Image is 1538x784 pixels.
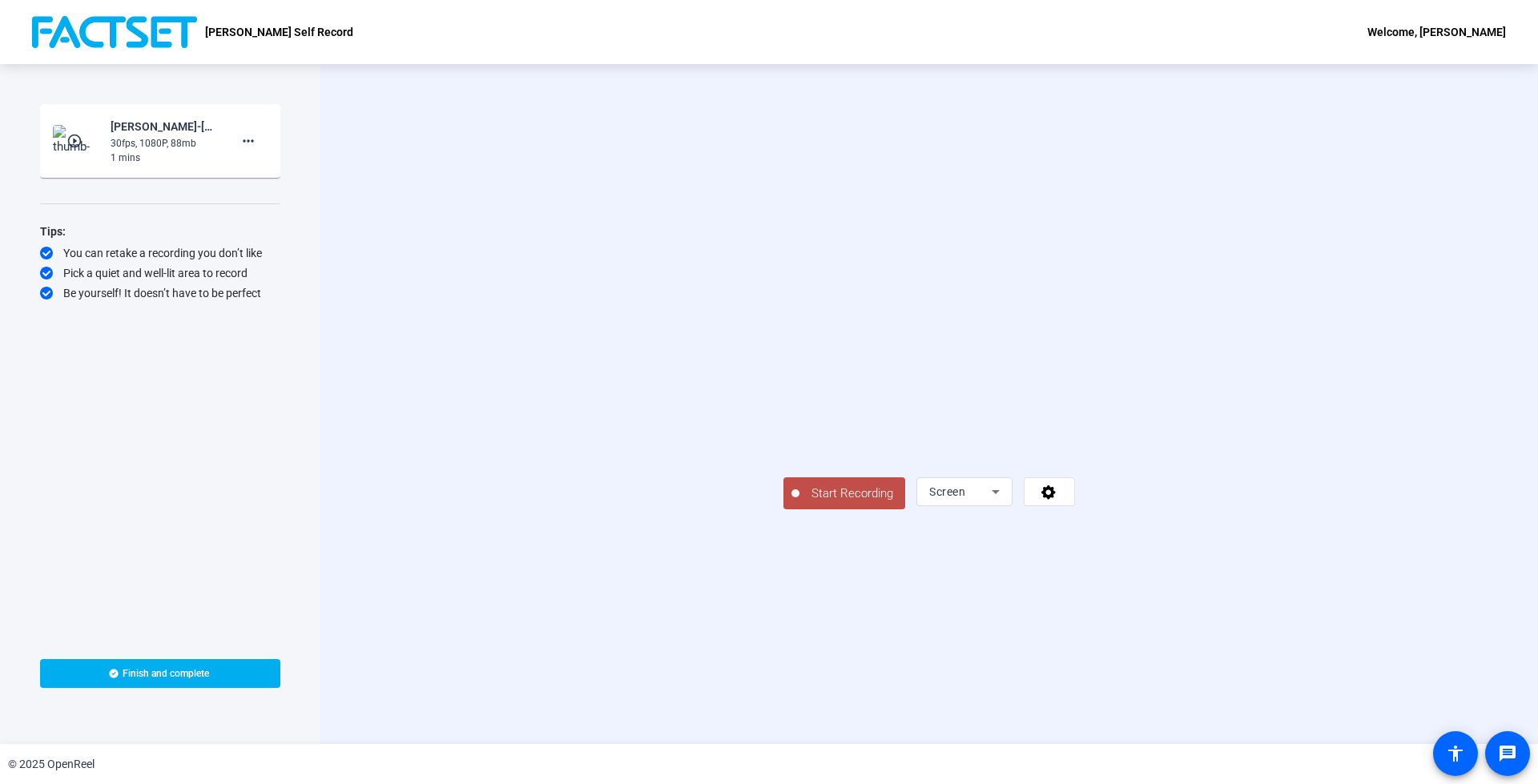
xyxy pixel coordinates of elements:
[40,285,280,301] div: Be yourself! It doesn’t have to be perfect
[111,117,218,136] div: [PERSON_NAME]-[PERSON_NAME] Self Record-[PERSON_NAME] Self Record-1758912942943-webcam
[32,16,197,48] img: OpenReel logo
[40,659,280,688] button: Finish and complete
[1446,744,1465,763] mat-icon: accessibility
[53,125,100,157] img: thumb-nail
[40,245,280,261] div: You can retake a recording you don’t like
[929,485,965,498] span: Screen
[799,484,905,503] span: Start Recording
[8,756,95,773] div: © 2025 OpenReel
[239,131,258,151] mat-icon: more_horiz
[1498,744,1517,763] mat-icon: message
[111,151,218,165] div: 1 mins
[783,477,905,509] button: Start Recording
[1367,22,1506,42] div: Welcome, [PERSON_NAME]
[40,265,280,281] div: Pick a quiet and well-lit area to record
[66,133,86,149] mat-icon: play_circle_outline
[111,136,218,151] div: 30fps, 1080P, 88mb
[205,22,353,42] p: [PERSON_NAME] Self Record
[40,222,280,241] div: Tips:
[123,667,209,680] span: Finish and complete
